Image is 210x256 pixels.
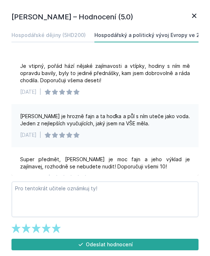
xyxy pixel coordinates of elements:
div: Super předmět, [PERSON_NAME] je moc fajn a jeho výklad je zajímavej, rozhodně se nebudete nudit! ... [20,156,190,170]
div: 21. 1. 2022 [20,174,46,182]
div: | [39,131,41,139]
div: | [48,174,50,182]
div: Je vtipný, pořád hází nějaké zajímavosti a vtípky, hodiny s ním mě opravdu bavily, byly to jediné... [20,62,190,84]
div: | [39,88,41,96]
div: [DATE] [20,131,37,139]
div: [DATE] [20,88,37,96]
div: [PERSON_NAME] je hrozně fajn a ta hoďka a půl s ním uteče jako voda. Jeden z nejlepších vyučující... [20,113,190,127]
